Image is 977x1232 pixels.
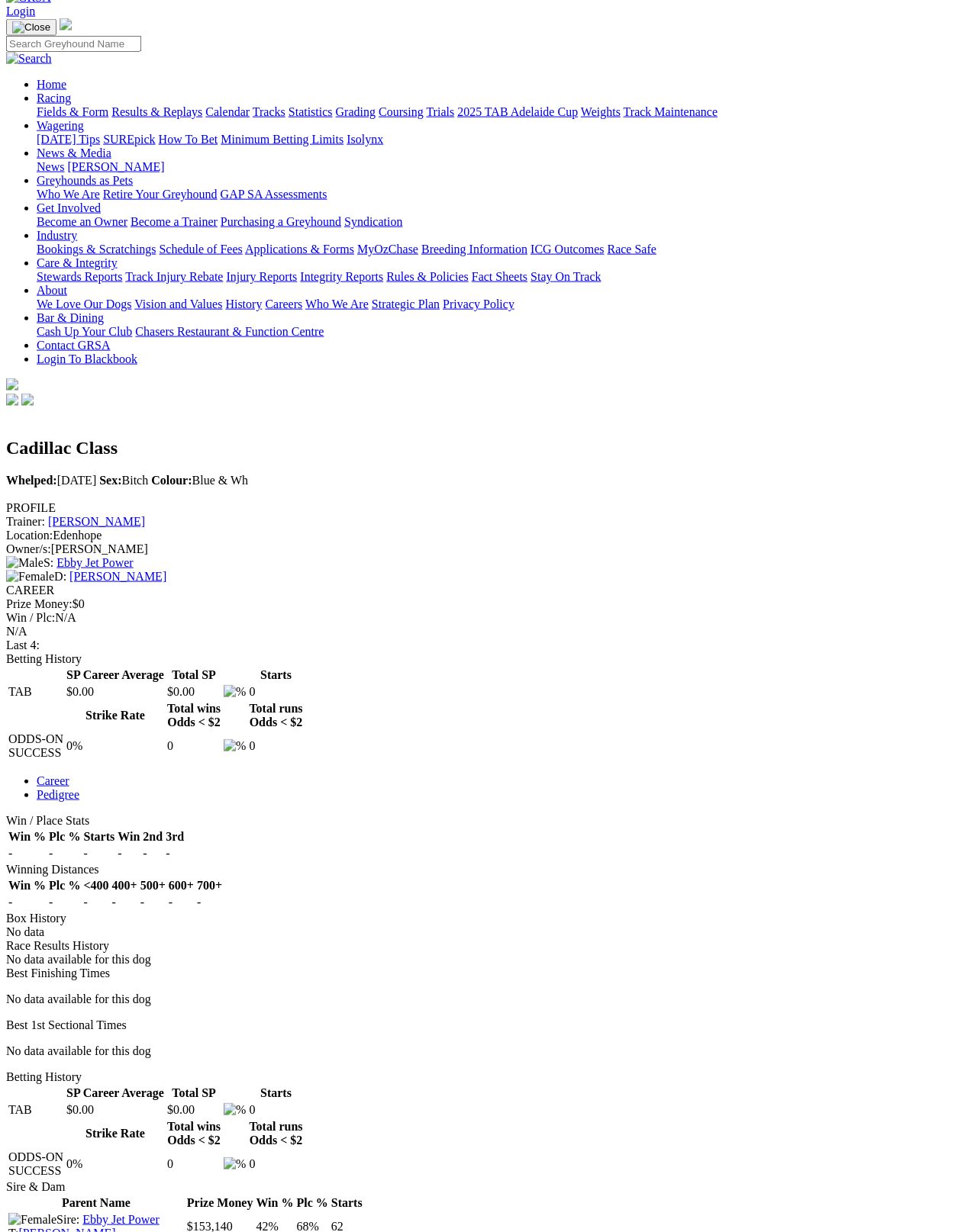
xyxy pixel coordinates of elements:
div: About [37,298,971,311]
a: Calendar [205,105,250,118]
th: SP Career Average [66,667,165,683]
a: Get Involved [37,201,101,214]
a: Cash Up Your Club [37,325,132,338]
th: 600+ [168,878,195,893]
th: Starts [248,1086,303,1101]
div: N/A [6,611,971,625]
a: Ebby Jet Power [82,1213,159,1226]
b: Sex: [99,474,121,487]
a: Tracks [253,105,285,118]
th: Plc % [295,1195,328,1211]
td: $0.00 [166,1102,221,1118]
p: No data available for this dog [6,992,971,1006]
a: Wagering [37,119,84,132]
div: No data available for this dog [6,953,971,967]
td: - [48,895,81,910]
a: Syndication [344,215,402,228]
div: [PERSON_NAME] [6,542,971,556]
img: Female [6,570,54,584]
th: Starts [82,829,115,844]
a: Bar & Dining [37,311,104,324]
td: - [82,895,109,910]
a: Isolynx [347,133,383,146]
a: Breeding Information [421,243,527,256]
img: Male [6,556,44,570]
td: $0.00 [66,1102,165,1118]
th: 2nd [142,829,163,844]
span: Win / Plc: [6,611,55,624]
div: Care & Integrity [37,270,971,284]
div: N/A [6,625,971,639]
a: Minimum Betting Limits [221,133,343,146]
a: Who We Are [305,298,369,310]
a: Who We Are [37,188,100,201]
td: - [142,846,163,861]
img: logo-grsa-white.png [6,378,18,391]
a: Fields & Form [37,105,108,118]
th: Win % [255,1195,294,1211]
th: Prize Money [186,1195,254,1211]
div: Box History [6,912,971,925]
td: - [165,846,185,861]
div: Industry [37,243,971,256]
a: Retire Your Greyhound [103,188,218,201]
th: Starts [331,1195,363,1211]
a: Ebby Jet Power [56,556,133,569]
a: Fact Sheets [472,270,527,283]
p: No data available for this dog [6,1044,971,1058]
a: Careers [265,298,302,310]
a: Industry [37,229,77,242]
a: Weights [581,105,621,118]
a: About [37,284,67,297]
div: Sire & Dam [6,1180,971,1194]
div: Edenhope [6,529,971,542]
button: Toggle navigation [6,19,56,36]
td: - [140,895,166,910]
div: Bar & Dining [37,325,971,339]
input: Search [6,36,141,52]
td: ODDS-ON SUCCESS [8,732,64,761]
img: Close [12,21,50,34]
td: 0% [66,1150,165,1179]
img: % [224,1157,246,1171]
th: Total wins Odds < $2 [166,1119,221,1148]
img: facebook.svg [6,394,18,406]
a: Contact GRSA [37,339,110,352]
span: [DATE] [6,474,96,487]
th: Parent Name [8,1195,185,1211]
a: Become a Trainer [131,215,218,228]
a: Bookings & Scratchings [37,243,156,256]
th: Total SP [166,667,221,683]
th: 500+ [140,878,166,893]
th: Total runs Odds < $2 [248,1119,303,1148]
a: MyOzChase [357,243,418,256]
a: How To Bet [159,133,218,146]
img: logo-grsa-white.png [60,18,72,31]
div: Wagering [37,133,971,146]
a: Injury Reports [226,270,297,283]
div: News & Media [37,160,971,174]
div: $0 [6,597,971,611]
th: Total runs Odds < $2 [248,701,303,730]
a: Login To Blackbook [37,352,137,365]
a: Applications & Forms [245,243,354,256]
a: [DATE] Tips [37,133,100,146]
span: Location: [6,529,53,542]
td: 0 [166,732,221,761]
a: SUREpick [103,133,155,146]
a: Purchasing a Greyhound [221,215,341,228]
a: Race Safe [607,243,656,256]
a: Results & Replays [111,105,202,118]
a: We Love Our Dogs [37,298,131,310]
img: % [224,739,246,753]
a: News & Media [37,146,111,159]
td: 0 [248,1150,303,1179]
a: Stay On Track [530,270,601,283]
a: Home [37,78,66,91]
a: Vision and Values [134,298,222,310]
th: Win % [8,829,47,844]
td: $0.00 [166,684,221,700]
a: Privacy Policy [443,298,514,310]
span: Blue & Wh [151,474,248,487]
a: Schedule of Fees [159,243,242,256]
